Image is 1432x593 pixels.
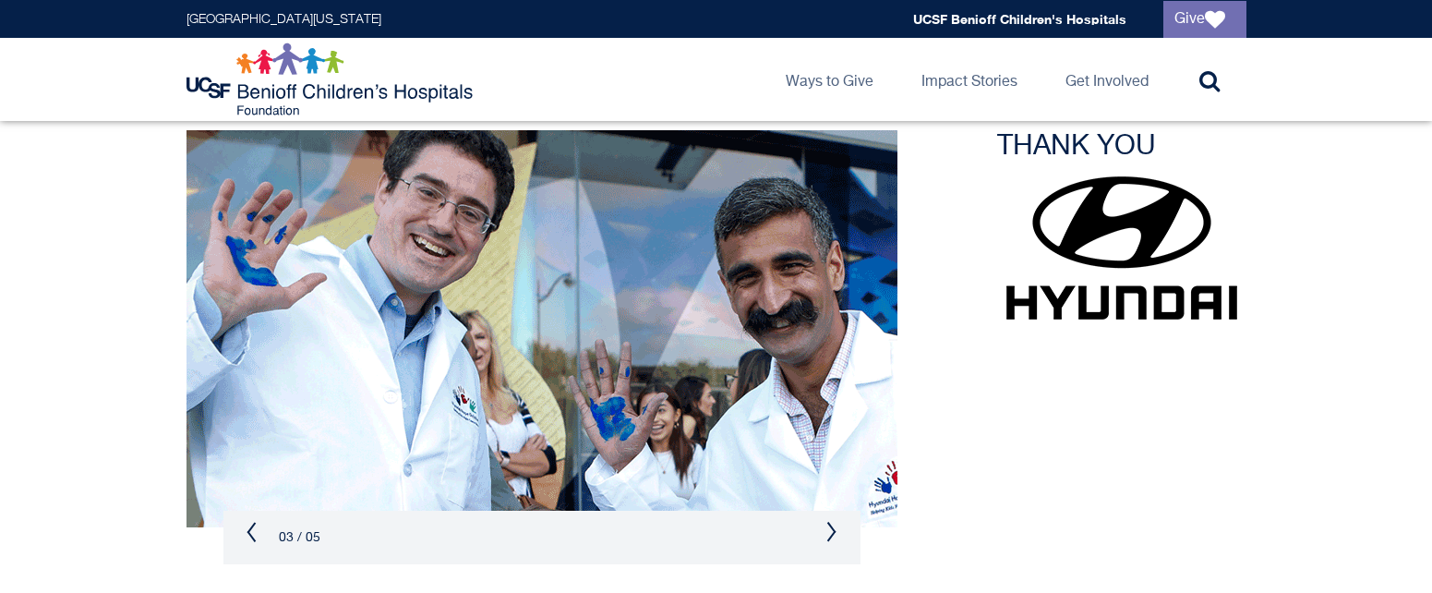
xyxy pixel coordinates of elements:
img: Logo for UCSF Benioff Children's Hospitals Foundation [187,42,477,116]
a: Impact Stories [907,38,1032,121]
a: Ways to Give [771,38,888,121]
span: 03 / 05 [279,531,320,544]
button: Previous [247,521,258,543]
a: UCSF Benioff Children's Hospitals [913,11,1126,27]
button: Next [826,521,837,543]
a: [GEOGRAPHIC_DATA][US_STATE] [187,13,381,26]
h3: THANK YOU [997,130,1246,163]
img: Hyundai Hope on Wheels [1006,176,1237,320]
img: Doctors show their painted hand prints [187,130,897,527]
a: Give [1163,1,1246,38]
a: Get Involved [1051,38,1163,121]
